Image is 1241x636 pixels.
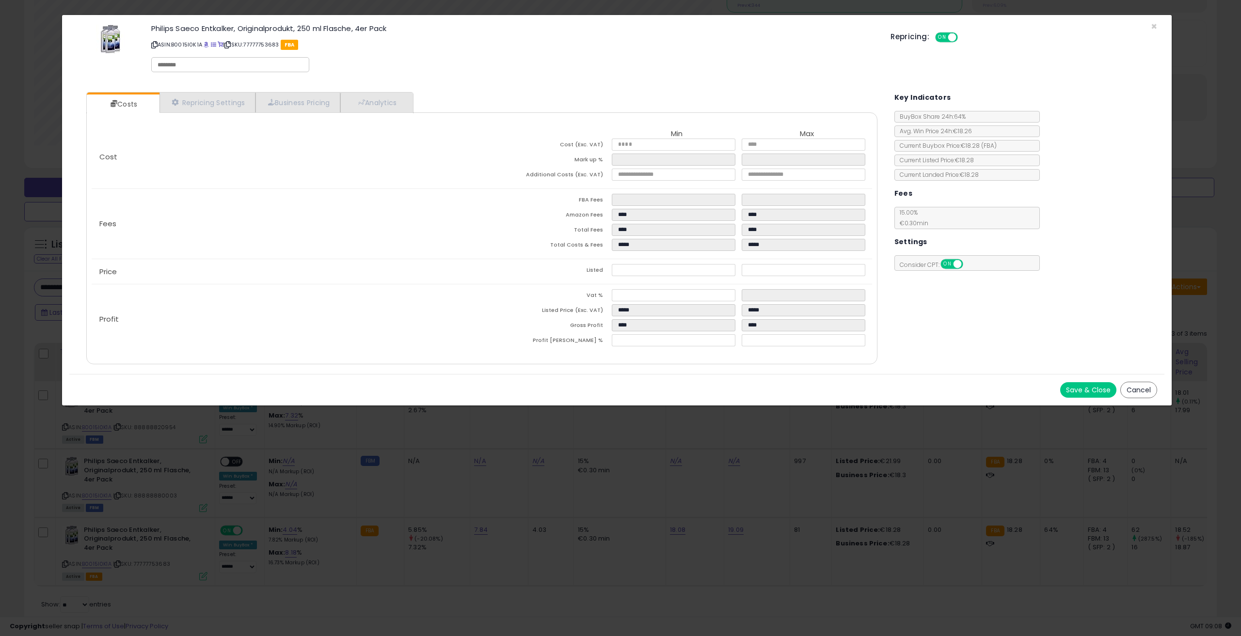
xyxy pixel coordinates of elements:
[961,141,997,150] span: €18.28
[218,41,223,48] a: Your listing only
[482,334,612,349] td: Profit [PERSON_NAME] %
[482,304,612,319] td: Listed Price (Exc. VAT)
[894,187,913,200] h5: Fees
[895,156,974,164] span: Current Listed Price: €18.28
[204,41,209,48] a: BuyBox page
[482,209,612,224] td: Amazon Fees
[92,315,482,323] p: Profit
[961,260,977,268] span: OFF
[159,93,255,112] a: Repricing Settings
[482,264,612,279] td: Listed
[151,37,876,52] p: ASIN: B0015I0K1A | SKU: 77777753683
[895,112,966,121] span: BuyBox Share 24h: 64%
[895,141,997,150] span: Current Buybox Price:
[482,224,612,239] td: Total Fees
[482,289,612,304] td: Vat %
[895,171,979,179] span: Current Landed Price: €18.28
[981,141,997,150] span: ( FBA )
[151,25,876,32] h3: Philips Saeco Entkalker, Originalprodukt, 250 ml Flasche, 4er Pack
[92,268,482,276] p: Price
[340,93,412,112] a: Analytics
[956,33,972,42] span: OFF
[895,219,928,227] span: €0.30 min
[891,33,929,41] h5: Repricing:
[1060,382,1116,398] button: Save & Close
[482,239,612,254] td: Total Costs & Fees
[92,153,482,161] p: Cost
[895,261,976,269] span: Consider CPT:
[894,236,927,248] h5: Settings
[482,319,612,334] td: Gross Profit
[936,33,948,42] span: ON
[281,40,299,50] span: FBA
[96,25,125,54] img: 419fOC0BDLL._SL60_.jpg
[255,93,340,112] a: Business Pricing
[612,130,742,139] th: Min
[211,41,216,48] a: All offer listings
[941,260,954,268] span: ON
[482,154,612,169] td: Mark up %
[482,194,612,209] td: FBA Fees
[894,92,951,104] h5: Key Indicators
[92,220,482,228] p: Fees
[1120,382,1157,398] button: Cancel
[482,139,612,154] td: Cost (Exc. VAT)
[742,130,872,139] th: Max
[1151,19,1157,33] span: ×
[895,208,928,227] span: 15.00 %
[482,169,612,184] td: Additional Costs (Exc. VAT)
[87,94,159,114] a: Costs
[895,127,972,135] span: Avg. Win Price 24h: €18.26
